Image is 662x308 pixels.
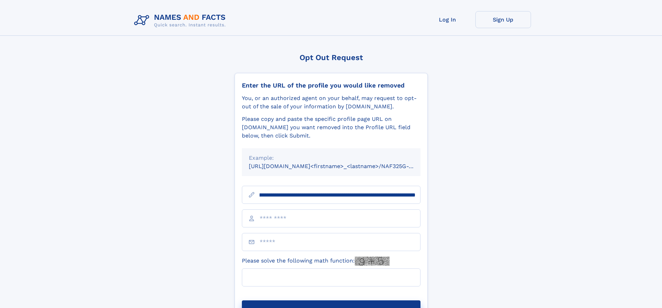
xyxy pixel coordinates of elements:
[242,257,390,266] label: Please solve the following math function:
[475,11,531,28] a: Sign Up
[131,11,231,30] img: Logo Names and Facts
[242,115,420,140] div: Please copy and paste the specific profile page URL on [DOMAIN_NAME] you want removed into the Pr...
[249,163,434,169] small: [URL][DOMAIN_NAME]<firstname>_<lastname>/NAF325G-xxxxxxxx
[242,82,420,89] div: Enter the URL of the profile you would like removed
[420,11,475,28] a: Log In
[235,53,428,62] div: Opt Out Request
[242,94,420,111] div: You, or an authorized agent on your behalf, may request to opt-out of the sale of your informatio...
[249,154,414,162] div: Example:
